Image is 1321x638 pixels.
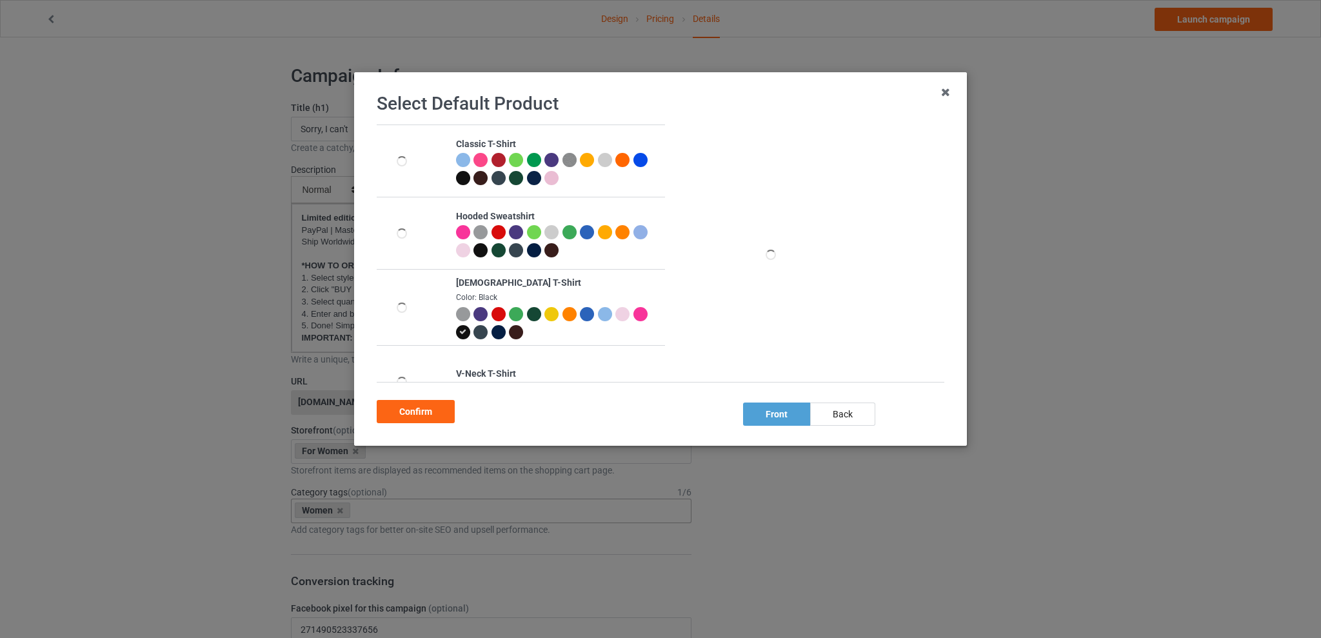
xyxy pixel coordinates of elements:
div: back [810,403,875,426]
img: heather_texture.png [562,153,577,167]
div: Classic T-Shirt [456,138,658,151]
div: V-Neck T-Shirt [456,368,658,381]
div: Hooded Sweatshirt [456,210,658,223]
div: [DEMOGRAPHIC_DATA] T-Shirt [456,277,658,290]
div: Color: Black [456,292,658,303]
h1: Select Default Product [377,92,944,115]
div: Confirm [377,400,455,423]
div: front [743,403,810,426]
